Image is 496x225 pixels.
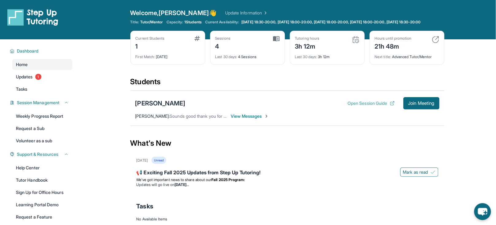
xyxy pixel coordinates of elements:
[136,36,165,41] div: Current Students
[375,41,412,51] div: 21h 48m
[215,36,231,41] div: Sessions
[240,20,422,25] a: [DATE] 18:30-20:00, [DATE] 18:00-20:00, [DATE] 18:00-20:00, [DATE] 18:00-20:00, [DATE] 18:30-20:00
[215,51,280,59] div: 4 Sessions
[12,84,72,95] a: Tasks
[231,113,269,119] span: View Messages
[136,54,155,59] span: First Match :
[12,71,72,82] a: Updates1
[136,217,438,222] div: No Available Items
[295,51,360,59] div: 3h 12m
[140,20,163,25] span: Tutor/Mentor
[12,211,72,223] a: Request a Feature
[175,182,189,187] strong: [DATE]
[12,187,72,198] a: Sign Up for Office Hours
[17,100,60,106] span: Session Management
[12,123,72,134] a: Request a Sub
[262,10,268,16] img: Chevron Right
[130,9,217,17] span: Welcome, [PERSON_NAME] 👋
[14,48,69,54] button: Dashboard
[135,99,186,108] div: [PERSON_NAME]
[130,20,139,25] span: Title:
[403,97,440,109] button: Join Meeting
[215,41,231,51] div: 4
[295,36,320,41] div: Tutoring hours
[136,51,200,59] div: [DATE]
[135,113,170,119] span: [PERSON_NAME] :
[348,100,394,106] button: Open Session Guide
[17,48,39,54] span: Dashboard
[205,20,239,25] span: Current Availability:
[295,54,317,59] span: Last 30 days :
[242,20,421,25] span: [DATE] 18:30-20:00, [DATE] 18:00-20:00, [DATE] 18:00-20:00, [DATE] 18:00-20:00, [DATE] 18:30-20:00
[136,169,438,177] div: 📢 Exciting Fall 2025 Updates from Step Up Tutoring!
[16,86,27,92] span: Tasks
[136,202,153,211] span: Tasks
[7,9,58,26] img: logo
[264,114,269,119] img: Chevron-Right
[35,74,41,80] span: 1
[432,36,439,43] img: card
[408,101,435,105] span: Join Meeting
[474,203,491,220] button: chat-button
[352,36,360,43] img: card
[14,151,69,157] button: Support & Resources
[136,182,438,187] li: Updates will go live on
[375,36,412,41] div: Hours until promotion
[403,169,428,175] span: Mark as read
[375,51,439,59] div: Advanced Tutor/Mentor
[212,177,245,182] strong: Fall 2025 Program:
[400,168,438,177] button: Mark as read
[14,100,69,106] button: Session Management
[273,36,280,41] img: card
[12,199,72,210] a: Learning Portal Demo
[167,20,183,25] span: Capacity:
[12,59,72,70] a: Home
[17,151,58,157] span: Support & Resources
[170,113,255,119] span: Sounds good thank you for letting me know
[12,135,72,146] a: Volunteer as a sub
[431,170,436,175] img: Mark as read
[16,61,28,68] span: Home
[136,158,148,163] div: [DATE]
[215,54,237,59] span: Last 30 days :
[194,36,200,41] img: card
[295,41,320,51] div: 3h 12m
[16,74,33,80] span: Updates
[136,177,212,182] span: We’ve got important news to share about our
[375,54,391,59] span: Next title :
[12,175,72,186] a: Tutor Handbook
[225,10,268,16] a: Update Information
[152,157,166,164] div: Unread
[184,20,202,25] span: 1 Students
[136,41,165,51] div: 1
[130,77,444,90] div: Students
[12,111,72,122] a: Weekly Progress Report
[130,130,444,157] div: What's New
[12,162,72,173] a: Help Center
